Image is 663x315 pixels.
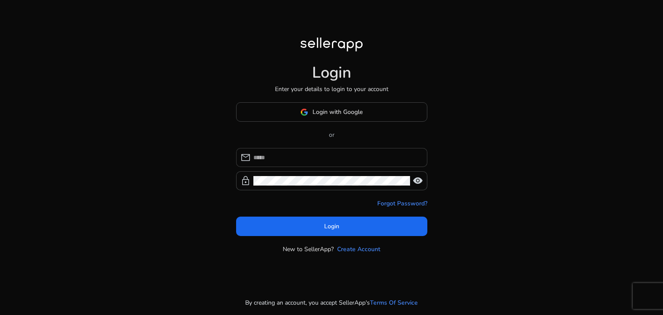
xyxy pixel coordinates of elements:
span: visibility [413,176,423,186]
button: Login with Google [236,102,427,122]
img: google-logo.svg [300,108,308,116]
p: Enter your details to login to your account [275,85,388,94]
a: Create Account [337,245,380,254]
span: lock [240,176,251,186]
button: Login [236,217,427,236]
a: Terms Of Service [370,298,418,307]
p: or [236,130,427,139]
h1: Login [312,63,351,82]
a: Forgot Password? [377,199,427,208]
span: Login [324,222,339,231]
span: mail [240,152,251,163]
p: New to SellerApp? [283,245,334,254]
span: Login with Google [313,107,363,117]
